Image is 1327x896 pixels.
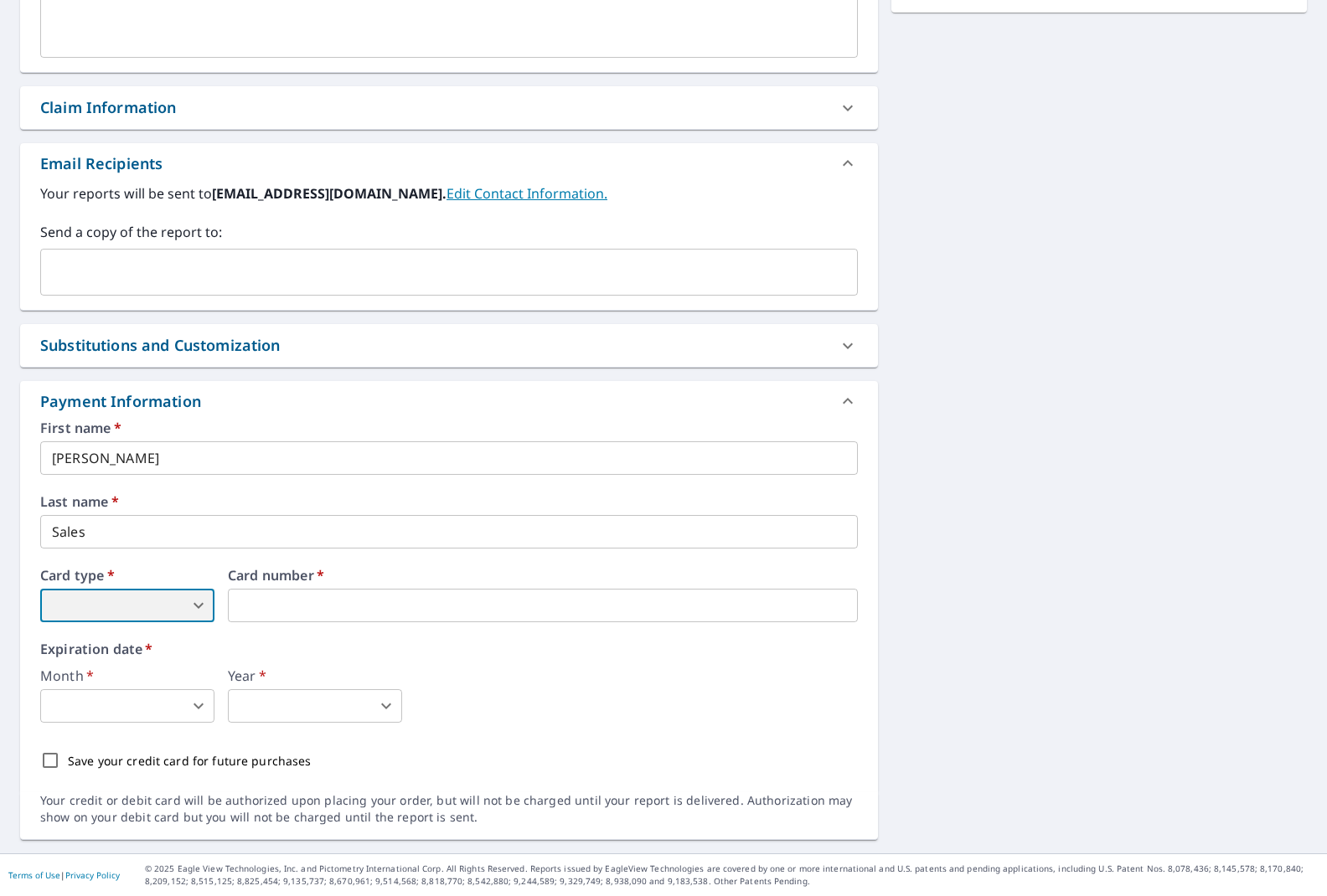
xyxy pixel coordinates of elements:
[40,334,281,357] div: Substitutions and Customization
[212,184,447,203] b: [EMAIL_ADDRESS][DOMAIN_NAME].
[68,752,312,770] p: Save your credit card for future purchases
[40,569,214,582] label: Card type
[40,669,214,682] label: Month
[40,183,858,203] label: Your reports will be sent to
[40,421,858,435] label: First name
[20,143,878,183] div: Email Recipients
[145,863,1319,888] p: © 2025 Eagle View Technologies, Inc. and Pictometry International Corp. All Rights Reserved. Repo...
[8,869,60,881] a: Terms of Use
[40,689,214,723] div: ​
[20,86,878,129] div: Claim Information
[40,589,214,622] div: ​
[40,96,177,119] div: Claim Information
[228,689,402,723] div: ​
[228,589,858,622] iframe: secure payment field
[228,669,402,682] label: Year
[228,569,858,582] label: Card number
[40,792,858,826] div: Your credit or debit card will be authorized upon placing your order, but will not be charged unt...
[447,184,607,203] a: EditContactInfo
[65,869,120,881] a: Privacy Policy
[40,222,858,242] label: Send a copy of the report to:
[8,870,120,880] p: |
[40,390,208,413] div: Payment Information
[40,642,858,656] label: Expiration date
[40,152,163,175] div: Email Recipients
[20,381,878,421] div: Payment Information
[20,324,878,367] div: Substitutions and Customization
[40,495,858,508] label: Last name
